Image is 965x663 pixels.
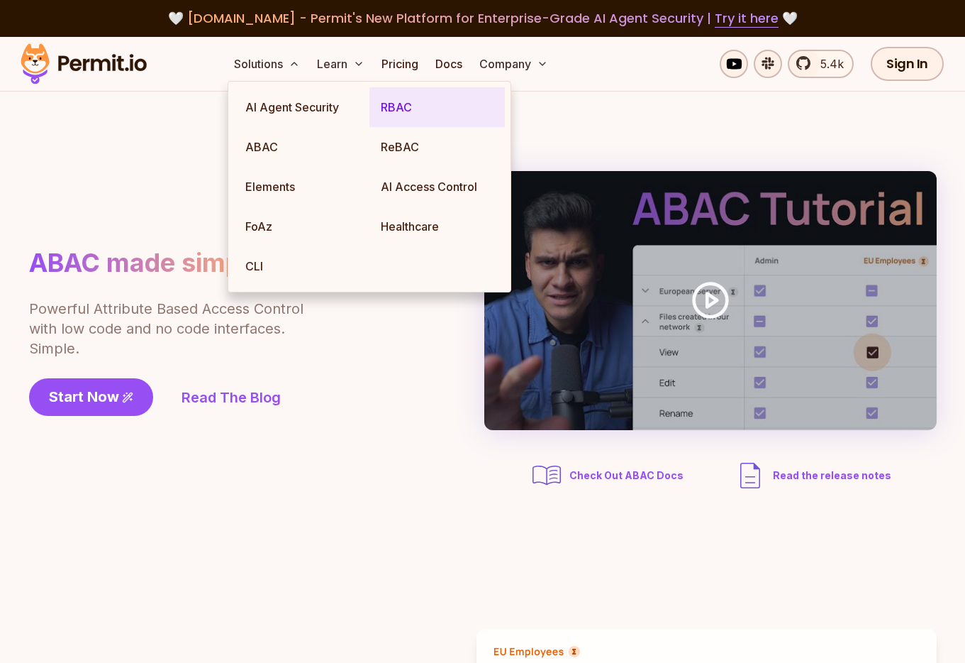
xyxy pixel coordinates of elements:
span: Check Out ABAC Docs [569,469,684,483]
span: Start Now [49,387,119,407]
a: Read the release notes [733,459,891,493]
a: ABAC [234,127,369,167]
img: Permit logo [14,40,153,88]
h1: ABAC made simple [29,247,263,279]
a: CLI [234,246,369,286]
span: 5.4k [812,55,844,72]
a: Healthcare [369,207,505,246]
button: Solutions [228,50,306,78]
img: description [733,459,767,493]
a: Pricing [376,50,424,78]
a: AI Access Control [369,167,505,207]
a: Elements [234,167,369,207]
div: 🤍 🤍 [34,9,931,28]
span: Read the release notes [773,469,891,483]
p: Powerful Attribute Based Access Control with low code and no code interfaces. Simple. [29,299,306,358]
a: Read The Blog [182,388,281,407]
a: FoAz [234,207,369,246]
a: AI Agent Security [234,87,369,127]
a: 5.4k [788,50,854,78]
a: Start Now [29,378,153,416]
a: RBAC [369,87,505,127]
button: Company [474,50,554,78]
a: Check Out ABAC Docs [530,459,688,493]
a: ReBAC [369,127,505,167]
img: abac docs [530,459,564,493]
a: Docs [430,50,468,78]
a: Sign In [871,47,944,81]
button: Learn [311,50,370,78]
span: [DOMAIN_NAME] - Permit's New Platform for Enterprise-Grade AI Agent Security | [187,9,779,27]
a: Try it here [715,9,779,28]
